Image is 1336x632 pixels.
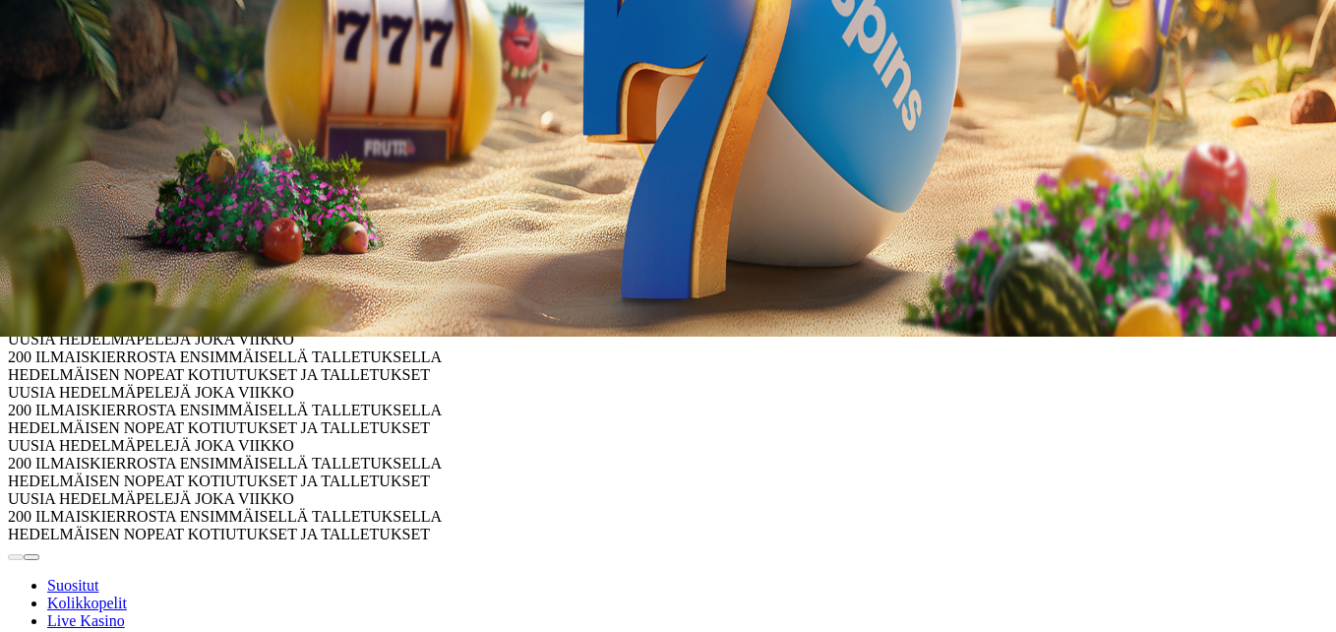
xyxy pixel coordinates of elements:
span: UUSIA HEDELMÄPELEJÄ JOKA VIIKKO [8,331,294,348]
span: HEDELMÄISEN NOPEAT KOTIUTUKSET JA TALLETUKSET [8,526,430,542]
a: Kolikkopelit [47,595,127,611]
a: Live Kasino [47,612,125,629]
button: prev slide [8,554,24,560]
span: 200 ILMAISKIERROSTA ENSIMMÄISELLÄ TALLETUKSELLA [8,455,442,472]
a: Suositut [47,577,98,594]
span: 200 ILMAISKIERROSTA ENSIMMÄISELLÄ TALLETUKSELLA [8,508,442,525]
span: 200 ILMAISKIERROSTA ENSIMMÄISELLÄ TALLETUKSELLA [8,402,442,418]
button: next slide [24,554,39,560]
span: HEDELMÄISEN NOPEAT KOTIUTUKSET JA TALLETUKSET [8,419,430,436]
span: UUSIA HEDELMÄPELEJÄ JOKA VIIKKO [8,490,294,507]
span: UUSIA HEDELMÄPELEJÄ JOKA VIIKKO [8,384,294,401]
span: HEDELMÄISEN NOPEAT KOTIUTUKSET JA TALLETUKSET [8,366,430,383]
span: 200 ILMAISKIERROSTA ENSIMMÄISELLÄ TALLETUKSELLA [8,348,442,365]
span: UUSIA HEDELMÄPELEJÄ JOKA VIIKKO [8,437,294,454]
span: HEDELMÄISEN NOPEAT KOTIUTUKSET JA TALLETUKSET [8,473,430,489]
